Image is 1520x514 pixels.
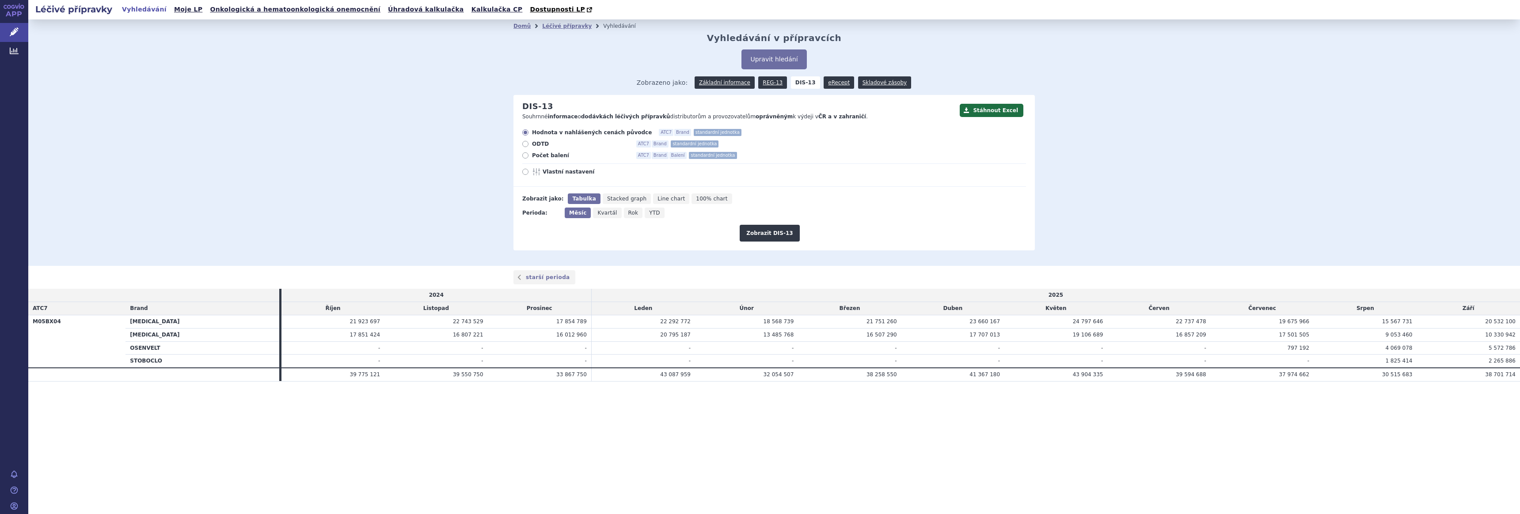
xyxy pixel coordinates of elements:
h2: Vyhledávání v přípravcích [707,33,842,43]
a: Vyhledávání [119,4,169,15]
span: 10 330 942 [1485,332,1516,338]
td: Prosinec [488,302,592,315]
span: - [1204,358,1206,364]
a: starší perioda [513,270,575,284]
span: - [378,345,380,351]
span: - [998,345,1000,351]
td: Červen [1107,302,1210,315]
span: YTD [649,210,660,216]
strong: DIS-13 [791,76,820,89]
a: Moje LP [171,4,205,15]
span: Tabulka [572,196,596,202]
td: Září [1417,302,1520,315]
a: Léčivé přípravky [542,23,592,29]
span: - [585,358,586,364]
span: - [998,358,1000,364]
span: - [585,345,586,351]
span: 43 087 959 [660,371,691,378]
span: Line chart [657,196,685,202]
span: ATC7 [636,140,651,147]
span: Brand [652,152,669,159]
strong: informace [548,113,578,120]
a: Dostupnosti LP [527,4,597,16]
span: Kvartál [597,210,617,216]
span: 38 258 550 [866,371,897,378]
a: Úhradová kalkulačka [385,4,467,15]
span: 100% chart [696,196,727,202]
a: REG-13 [758,76,787,89]
span: 38 701 714 [1485,371,1516,378]
span: 16 012 960 [556,332,587,338]
span: 20 532 100 [1485,318,1516,325]
td: 2025 [591,289,1520,302]
span: ODTD [532,140,629,147]
span: standardní jednotka [689,152,737,159]
span: - [792,358,794,364]
span: 39 594 688 [1176,371,1206,378]
div: Zobrazit jako: [522,193,563,204]
h2: DIS-13 [522,102,553,111]
td: Duben [901,302,1004,315]
td: Listopad [384,302,487,315]
span: 37 974 662 [1279,371,1309,378]
span: 18 568 739 [764,318,794,325]
td: Únor [695,302,798,315]
span: Balení [669,152,687,159]
span: standardní jednotka [671,140,718,147]
span: - [895,345,897,351]
td: Srpen [1314,302,1417,315]
span: 39 775 121 [350,371,380,378]
span: 1 825 414 [1385,358,1412,364]
span: - [1101,358,1103,364]
span: 24 797 646 [1073,318,1103,325]
strong: dodávkách léčivých přípravků [581,113,670,120]
span: Vlastní nastavení [543,168,640,175]
a: eRecept [824,76,854,89]
th: [MEDICAL_DATA] [125,315,279,328]
th: [MEDICAL_DATA] [125,328,279,341]
span: 16 857 209 [1176,332,1206,338]
span: Zobrazeno jako: [637,76,688,89]
span: 39 550 750 [453,371,483,378]
span: - [1101,345,1103,351]
h2: Léčivé přípravky [28,3,119,15]
button: Stáhnout Excel [960,104,1023,117]
span: - [689,345,691,351]
span: ATC7 [636,152,651,159]
span: - [792,345,794,351]
span: 13 485 768 [764,332,794,338]
span: 4 069 078 [1385,345,1412,351]
span: Stacked graph [607,196,646,202]
span: - [481,345,483,351]
span: 17 851 424 [350,332,380,338]
th: M05BX04 [28,315,125,368]
span: Hodnota v nahlášených cenách původce [532,129,652,136]
a: Skladové zásoby [858,76,911,89]
a: Domů [513,23,531,29]
span: 797 192 [1288,345,1310,351]
button: Zobrazit DIS-13 [740,225,799,242]
strong: oprávněným [756,113,793,120]
span: - [895,358,897,364]
span: 21 923 697 [350,318,380,325]
span: - [1307,358,1309,364]
li: Vyhledávání [603,19,647,33]
span: 22 292 772 [660,318,691,325]
a: Onkologická a hematoonkologická onemocnění [207,4,383,15]
span: - [378,358,380,364]
span: - [689,358,691,364]
span: Dostupnosti LP [530,6,585,13]
a: Kalkulačka CP [469,4,525,15]
span: 2 265 886 [1489,358,1516,364]
span: 22 737 478 [1176,318,1206,325]
span: 17 854 789 [556,318,587,325]
span: 17 707 013 [969,332,1000,338]
span: 15 567 731 [1382,318,1413,325]
span: 19 106 689 [1073,332,1103,338]
span: ATC7 [659,129,673,136]
span: - [481,358,483,364]
span: ATC7 [33,305,48,311]
span: Rok [628,210,638,216]
th: OSENVELT [125,341,279,355]
span: 19 675 966 [1279,318,1309,325]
